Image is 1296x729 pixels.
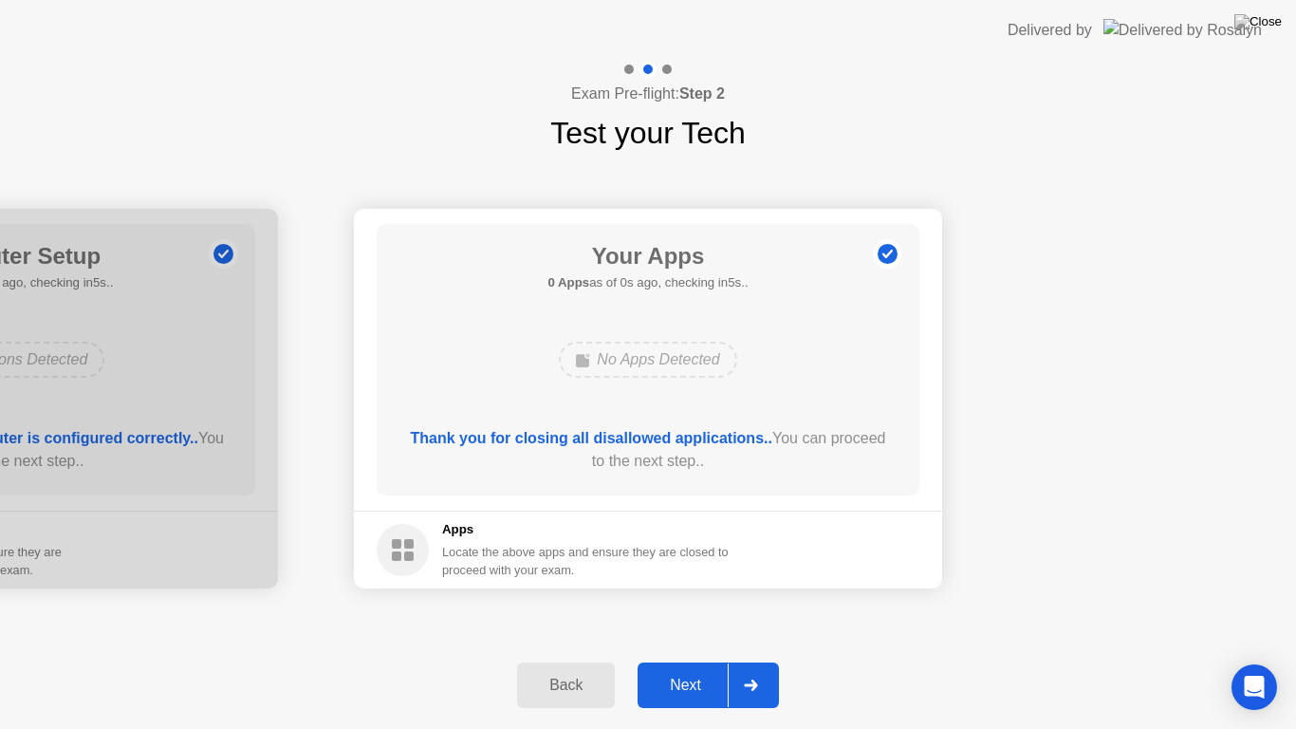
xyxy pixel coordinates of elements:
h5: as of 0s ago, checking in5s.. [547,273,748,292]
h1: Your Apps [547,239,748,273]
b: Thank you for closing all disallowed applications.. [411,430,772,446]
div: No Apps Detected [559,342,736,378]
h4: Exam Pre-flight: [571,83,725,105]
div: Delivered by [1008,19,1092,42]
button: Next [638,663,779,708]
b: 0 Apps [547,275,589,290]
div: Open Intercom Messenger [1231,664,1277,710]
button: Back [517,663,615,708]
b: Step 2 [679,85,725,102]
h1: Test your Tech [550,110,746,156]
div: Back [523,677,609,694]
img: Delivered by Rosalyn [1103,19,1262,41]
img: Close [1234,14,1282,29]
div: Locate the above apps and ensure they are closed to proceed with your exam. [442,543,730,579]
div: You can proceed to the next step.. [404,427,893,473]
div: Next [643,677,728,694]
h5: Apps [442,520,730,539]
